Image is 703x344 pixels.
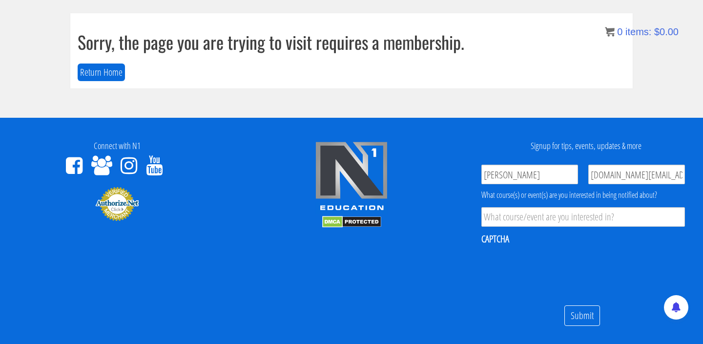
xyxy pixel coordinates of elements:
[605,26,679,37] a: 0 items: $0.00
[95,186,139,221] img: Authorize.Net Merchant - Click to Verify
[7,141,227,151] h4: Connect with N1
[78,64,125,82] button: Return Home
[481,233,509,245] label: CAPTCHA
[654,26,660,37] span: $
[476,141,696,151] h4: Signup for tips, events, updates & more
[588,165,685,184] input: Email Address
[564,305,600,326] input: Submit
[481,252,630,290] iframe: reCAPTCHA
[481,207,685,227] input: What course/event are you interested in?
[322,216,381,228] img: DMCA.com Protection Status
[605,27,615,37] img: icon11.png
[625,26,651,37] span: items:
[481,189,685,201] div: What course(s) or event(s) are you interested in being notified about?
[481,165,578,184] input: Name
[315,141,388,214] img: n1-edu-logo
[78,32,625,52] h1: Sorry, the page you are trying to visit requires a membership.
[654,26,679,37] bdi: 0.00
[617,26,622,37] span: 0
